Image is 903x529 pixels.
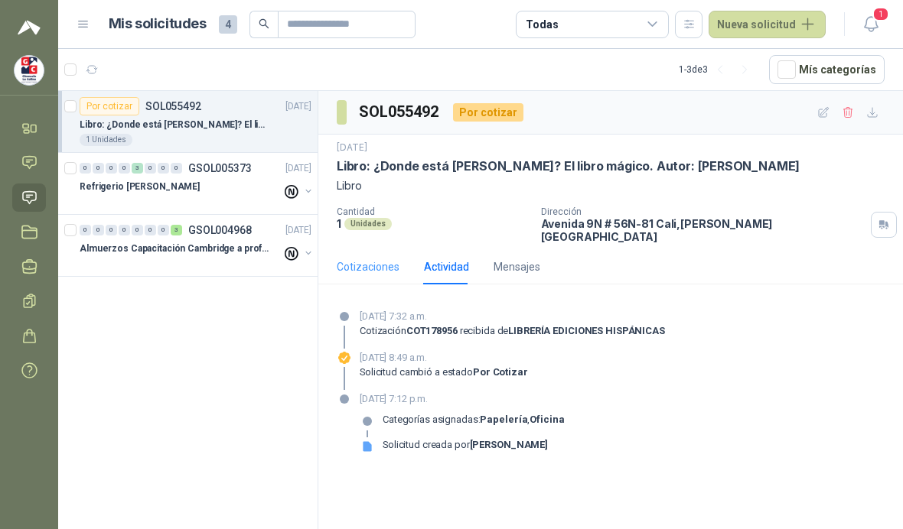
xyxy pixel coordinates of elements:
[344,218,392,230] div: Unidades
[383,414,564,426] p: Categorías asignadas: ,
[494,258,540,275] div: Mensajes
[106,163,117,174] div: 0
[360,366,528,378] p: Solicitud cambió a estado
[80,159,315,208] a: 0 0 0 0 3 0 0 0 GSOL005373[DATE] Refrigerio [PERSON_NAME]
[188,163,252,174] p: GSOL005373
[285,223,311,238] p: [DATE]
[857,11,885,38] button: 1
[188,225,252,235] p: GSOL004968
[337,206,529,217] p: Cantidad
[709,11,826,38] button: Nueva solicitud
[406,325,458,336] strong: COT178956
[109,13,207,35] h1: Mis solicitudes
[285,161,311,176] p: [DATE]
[383,439,548,451] div: Solicitud creada por
[360,325,665,337] div: Cotización recibida de
[132,163,143,174] div: 3
[530,414,564,425] strong: Oficina
[93,163,104,174] div: 0
[158,225,169,235] div: 0
[480,414,527,425] strong: Papelería
[145,101,201,112] p: SOL055492
[769,55,885,84] button: Mís categorías
[93,225,104,235] div: 0
[80,225,91,235] div: 0
[80,180,200,194] p: Refrigerio [PERSON_NAME]
[473,366,528,378] strong: Por cotizar
[679,57,757,82] div: 1 - 3 de 3
[526,16,558,33] div: Todas
[15,56,44,85] img: Company Logo
[360,391,564,407] p: [DATE] 7:12 p.m.
[337,258,399,275] div: Cotizaciones
[119,163,130,174] div: 0
[145,225,156,235] div: 0
[424,258,469,275] div: Actividad
[18,18,41,37] img: Logo peakr
[58,91,318,153] a: Por cotizarSOL055492[DATE] Libro: ¿Donde está [PERSON_NAME]? El libro mágico. Autor: [PERSON_NAME...
[80,242,270,256] p: Almuerzos Capacitación Cambridge a profesores
[337,158,800,174] p: Libro: ¿Donde está [PERSON_NAME]? El libro mágico. Autor: [PERSON_NAME]
[285,99,311,114] p: [DATE]
[106,225,117,235] div: 0
[132,225,143,235] div: 0
[171,225,182,235] div: 3
[145,163,156,174] div: 0
[171,163,182,174] div: 0
[259,18,269,29] span: search
[119,225,130,235] div: 0
[872,7,889,21] span: 1
[337,217,341,230] p: 1
[453,103,523,122] div: Por cotizar
[337,177,885,194] p: Libro
[219,15,237,34] span: 4
[80,163,91,174] div: 0
[80,118,270,132] p: Libro: ¿Donde está [PERSON_NAME]? El libro mágico. Autor: [PERSON_NAME]
[359,100,441,124] h3: SOL055492
[80,221,315,270] a: 0 0 0 0 0 0 0 3 GSOL004968[DATE] Almuerzos Capacitación Cambridge a profesores
[360,350,528,365] p: [DATE] 8:49 a.m.
[470,439,548,450] strong: [PERSON_NAME]
[508,325,665,336] strong: LIBRERÍA EDICIONES HISPÁNICAS
[80,97,139,115] div: Por cotizar
[80,134,132,146] div: 1 Unidades
[337,141,367,155] p: [DATE]
[158,163,169,174] div: 0
[541,217,865,243] p: Avenida 9N # 56N-81 Cali , [PERSON_NAME][GEOGRAPHIC_DATA]
[360,309,665,324] p: [DATE] 7:32 a.m.
[541,206,865,217] p: Dirección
